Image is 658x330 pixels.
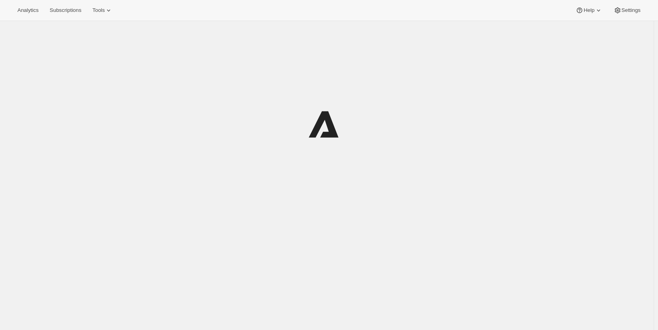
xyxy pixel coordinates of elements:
button: Help [571,5,607,16]
span: Settings [622,7,641,13]
button: Settings [609,5,645,16]
span: Tools [92,7,105,13]
span: Subscriptions [50,7,81,13]
button: Analytics [13,5,43,16]
button: Tools [88,5,117,16]
span: Help [583,7,594,13]
button: Subscriptions [45,5,86,16]
span: Analytics [17,7,38,13]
